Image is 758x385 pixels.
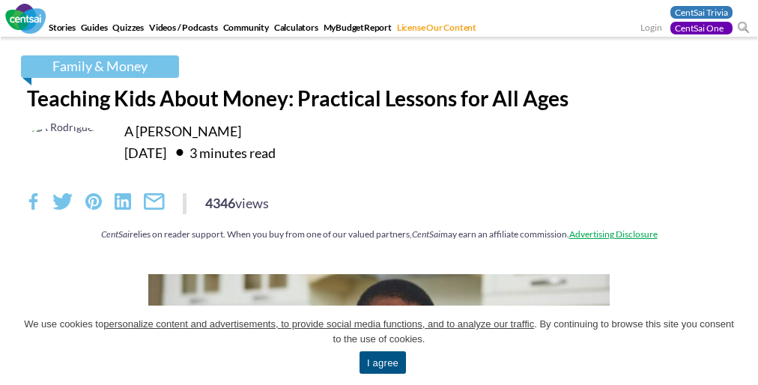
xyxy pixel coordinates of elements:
[21,55,179,78] a: Family & Money
[395,22,478,37] a: License Our Content
[47,22,77,37] a: Stories
[732,338,747,353] a: I agree
[640,22,662,36] a: Login
[111,22,145,37] a: Quizzes
[412,228,440,240] em: CentSai
[569,228,658,240] a: Advertising Disclosure
[22,317,736,347] span: We use cookies to . By continuing to browse this site you consent to the use of cookies.
[205,193,269,213] div: 4346
[103,318,534,330] u: personalize content and advertisements, to provide social media functions, and to analyze our tra...
[273,22,320,37] a: Calculators
[322,22,393,37] a: MyBudgetReport
[5,4,46,34] img: CentSai
[670,22,733,34] a: CentSai One
[124,145,166,161] time: [DATE]
[169,140,276,164] div: 3 minutes read
[235,195,269,211] span: views
[101,228,130,240] em: CentSai
[27,228,731,240] div: relies on reader support. When you buy from one of our valued partners, may earn an affiliate com...
[79,22,109,37] a: Guides
[670,6,733,19] a: CentSai Trivia
[124,123,241,139] a: A [PERSON_NAME]
[360,351,406,374] a: I agree
[27,85,731,111] h1: Teaching Kids About Money: Practical Lessons for All Ages
[148,22,219,37] a: Videos / Podcasts
[222,22,270,37] a: Community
